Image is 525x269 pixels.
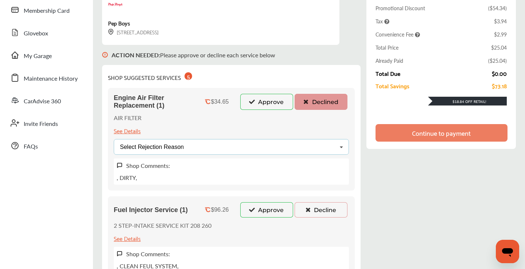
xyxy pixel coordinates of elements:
a: CarAdvise 360 [7,91,86,110]
b: ACTION NEEDED : [112,51,160,59]
div: Total Due [376,70,400,77]
a: Maintenance History [7,68,86,87]
div: $96.26 [211,207,229,213]
div: Promotional Discount [376,4,425,12]
span: FAQs [24,142,38,151]
a: Glovebox [7,23,86,42]
p: AIR FILTER [114,114,141,122]
img: svg+xml;base64,PHN2ZyB3aWR0aD0iMTYiIGhlaWdodD0iMTciIHZpZXdCb3g9IjAgMCAxNiAxNyIgZmlsbD0ibm9uZSIgeG... [108,29,114,35]
div: SHOP SUGGESTED SERVICES [108,71,192,82]
div: Pep Boys [108,18,130,28]
a: My Garage [7,46,86,65]
div: [STREET_ADDRESS] [108,28,159,36]
p: Please approve or decline each service below [112,51,275,59]
div: Total Savings [376,82,409,89]
div: Already Paid [376,57,403,64]
div: $0.00 [492,70,507,77]
label: Shop Comments: [126,161,170,170]
span: Invite Friends [24,119,58,129]
div: Total Price [376,44,398,51]
div: See Details [114,233,141,243]
span: Convenience Fee [376,31,420,38]
label: Shop Comments: [126,250,170,258]
button: Decline [295,202,347,218]
span: Fuel Injector Service (1) [114,206,188,214]
div: See Details [114,126,141,135]
div: ( $25.04 ) [488,57,507,64]
span: Glovebox [24,29,48,38]
div: 5 [184,72,192,80]
div: $25.04 [491,44,507,51]
span: Engine Air Filter Replacement (1) [114,94,193,109]
img: svg+xml;base64,PHN2ZyB3aWR0aD0iMTYiIGhlaWdodD0iMTciIHZpZXdCb3g9IjAgMCAxNiAxNyIgZmlsbD0ibm9uZSIgeG... [117,162,122,169]
button: Declined [295,94,347,110]
a: Membership Card [7,0,86,19]
div: $34.65 [211,99,229,105]
div: $2.99 [494,31,507,38]
div: Select Rejection Reason [120,144,184,150]
span: Tax [376,18,389,25]
div: $18.84 Off Retail! [428,99,507,104]
p: , DIRTY, [117,173,137,182]
div: $73.18 [492,82,507,89]
div: $3.94 [494,18,507,25]
button: Approve [240,94,293,110]
a: FAQs [7,136,86,155]
div: ( $54.34 ) [488,4,507,12]
span: CarAdvise 360 [24,97,61,106]
span: Maintenance History [24,74,78,84]
div: Continue to payment [412,129,471,137]
img: svg+xml;base64,PHN2ZyB3aWR0aD0iMTYiIGhlaWdodD0iMTciIHZpZXdCb3g9IjAgMCAxNiAxNyIgZmlsbD0ibm9uZSIgeG... [102,45,108,65]
iframe: Button to launch messaging window [496,240,519,263]
span: Membership Card [24,6,70,16]
a: Invite Friends [7,114,86,132]
img: svg+xml;base64,PHN2ZyB3aWR0aD0iMTYiIGhlaWdodD0iMTciIHZpZXdCb3g9IjAgMCAxNiAxNyIgZmlsbD0ibm9uZSIgeG... [117,251,122,257]
button: Approve [240,202,293,218]
span: My Garage [24,51,52,61]
p: 2 STEP-INTAKE SERVICE KIT 208 260 [114,221,211,230]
